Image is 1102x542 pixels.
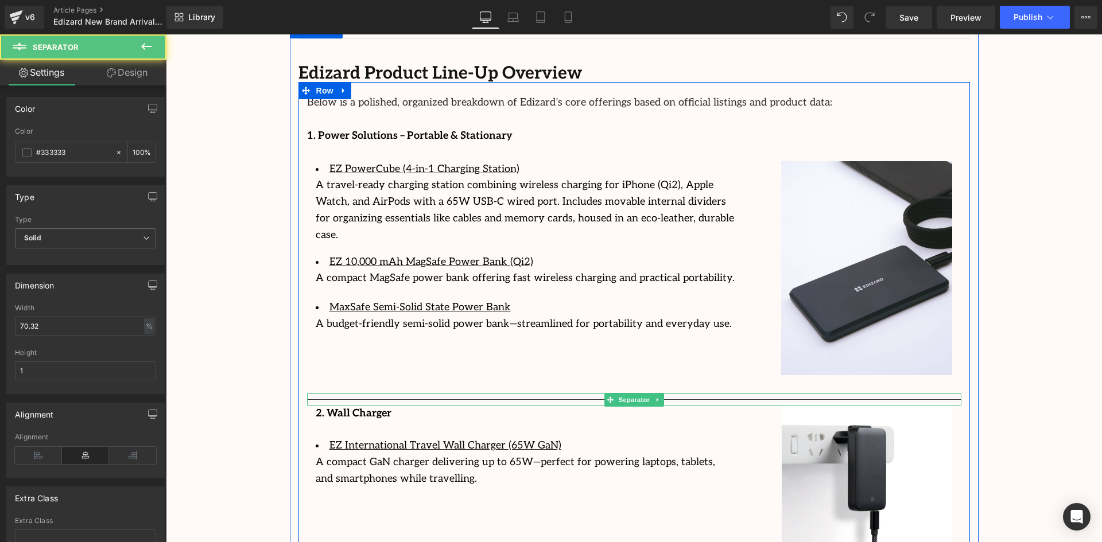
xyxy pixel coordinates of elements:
div: % [144,318,154,334]
u: EZ International Travel Wall Charger (65W GaN) [164,405,395,417]
div: Width [15,304,156,312]
font: Below is a polished, organized breakdown of Edizard’s core offerings based on official listings a... [141,62,666,74]
a: Laptop [499,6,527,29]
span: Row [148,48,170,65]
span: Separator [450,358,486,372]
a: New Library [166,6,223,29]
b: Edizard Product Line-Up Overview [133,29,416,49]
span: Preview [950,11,981,24]
a: Design [86,60,169,85]
a: Preview [937,6,995,29]
a: Article Pages [53,6,185,15]
strong: 1. Power Solutions – Portable & Stationary [141,95,347,107]
div: v6 [23,10,37,25]
button: Redo [858,6,881,29]
input: auto [15,361,156,380]
b: Solid [24,233,41,242]
p: A travel-ready charging station combining wireless charging for iPhone (Qi2), Apple Watch, and Ai... [150,143,569,209]
a: Tablet [527,6,554,29]
div: Type [15,186,34,202]
u: MaxSafe Semi-Solid State Power Bank [164,267,345,279]
div: % [128,142,156,162]
button: Publish [1000,6,1070,29]
button: More [1074,6,1097,29]
div: A compact MagSafe power bank offering fast wireless charging and practical portability. [150,236,569,252]
a: Expand / Collapse [486,358,498,372]
div: Alignment [15,433,156,441]
div: Extra Class [15,517,156,525]
div: Extra Class [15,487,58,503]
div: Type [15,216,156,224]
button: Undo [831,6,853,29]
div: Height [15,349,156,357]
input: auto [15,317,156,336]
div: A compact GaN charger delivering up to 65W—perfect for powering laptops, tablets, and smartphones... [150,420,569,453]
strong: 2. Wall Charger [150,373,226,385]
u: EZ 10,000 mAh MagSafe Power Bank (Qi2) [164,221,367,233]
span: Publish [1014,13,1042,22]
span: Separator [33,42,79,52]
span: Library [188,12,215,22]
div: Dimension [15,274,55,290]
span: Save [899,11,918,24]
div: Alignment [15,403,54,419]
div: A budget-friendly semi-solid power bank—streamlined for portability and everyday use. [150,282,569,298]
a: Desktop [472,6,499,29]
div: Open Intercom Messenger [1063,503,1091,531]
a: Mobile [554,6,582,29]
input: Color [36,146,110,159]
span: Edizard New Brand Arrival 2025 [53,17,164,26]
div: Color [15,98,35,114]
u: EZ PowerCube (4-in-1 Charging Station) [164,128,354,141]
a: v6 [5,6,44,29]
a: Expand / Collapse [170,48,185,65]
div: Color [15,127,156,135]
